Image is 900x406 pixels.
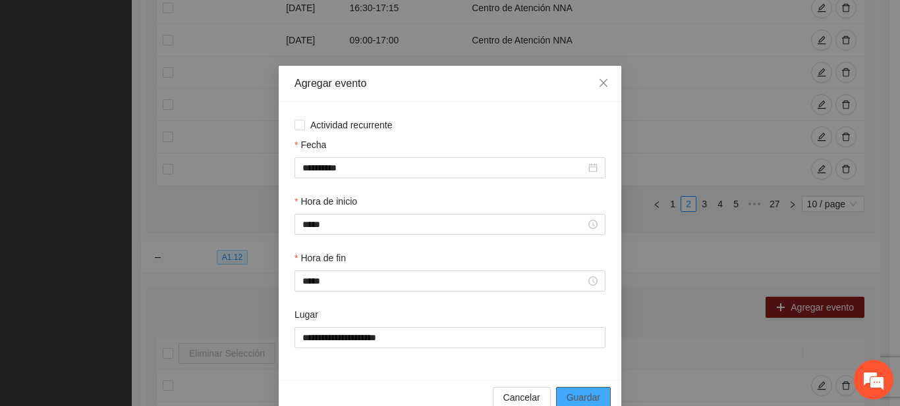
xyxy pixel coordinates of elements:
span: Guardar [567,390,600,405]
div: Dejar un mensaje [69,67,221,84]
div: Minimizar ventana de chat en vivo [216,7,248,38]
input: Lugar [295,327,605,348]
span: Cancelar [503,390,540,405]
div: Agregar evento [295,76,605,91]
label: Lugar [295,307,318,322]
button: Close [586,66,621,101]
span: close [598,78,609,88]
label: Fecha [295,138,326,152]
span: Estamos sin conexión. Déjenos un mensaje. [25,130,233,263]
label: Hora de inicio [295,194,357,209]
textarea: Escriba su mensaje aquí y haga clic en “Enviar” [7,268,251,314]
span: Actividad recurrente [305,118,398,132]
label: Hora de fin [295,251,346,265]
em: Enviar [196,314,239,332]
input: Hora de inicio [302,217,586,232]
input: Fecha [302,161,586,175]
input: Hora de fin [302,274,586,288]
